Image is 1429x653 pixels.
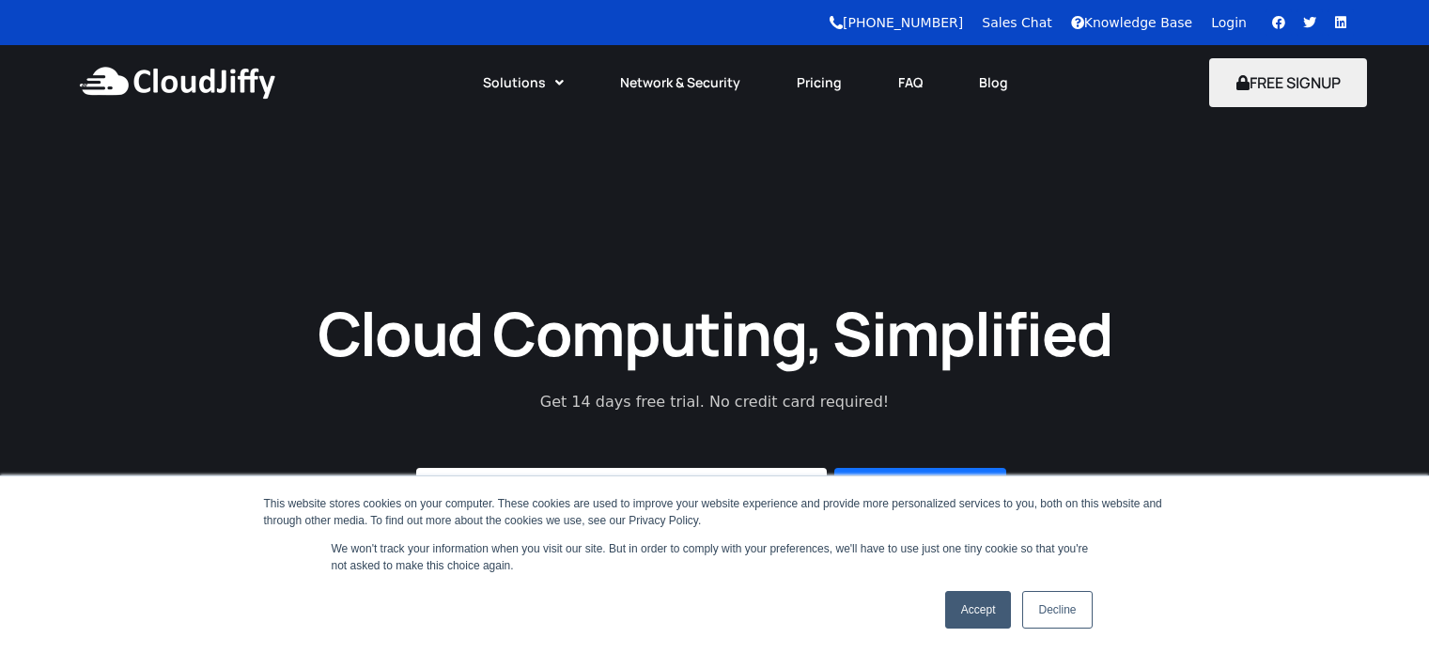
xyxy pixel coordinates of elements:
button: Start Free Trial [834,468,1006,521]
a: Accept [945,591,1012,629]
a: Solutions [455,62,592,103]
button: FREE SIGNUP [1209,58,1368,107]
a: FREE SIGNUP [1209,72,1368,93]
a: Pricing [769,62,870,103]
a: Decline [1022,591,1092,629]
div: This website stores cookies on your computer. These cookies are used to improve your website expe... [264,495,1166,529]
h1: Cloud Computing, Simplified [292,294,1138,372]
a: Login [1211,15,1247,30]
a: FAQ [870,62,951,103]
a: [PHONE_NUMBER] [830,15,963,30]
a: Blog [951,62,1036,103]
a: Network & Security [592,62,769,103]
p: Get 14 days free trial. No credit card required! [457,391,973,413]
a: Knowledge Base [1071,15,1193,30]
input: Enter Your Email Address [416,468,827,521]
a: Sales Chat [982,15,1051,30]
p: We won't track your information when you visit our site. But in order to comply with your prefere... [332,540,1098,574]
